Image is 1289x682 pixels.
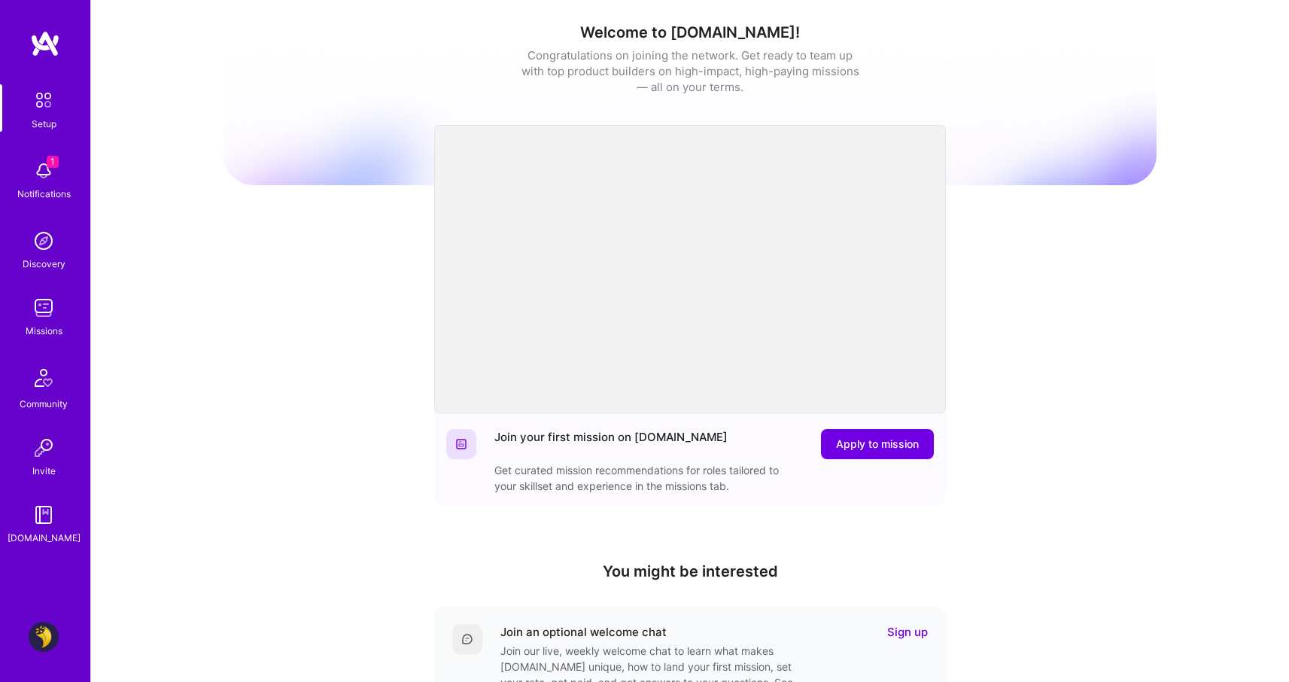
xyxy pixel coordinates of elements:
[29,293,59,323] img: teamwork
[29,622,59,652] img: User Avatar
[17,186,71,202] div: Notifications
[20,396,68,412] div: Community
[29,156,59,186] img: bell
[500,624,667,640] div: Join an optional welcome chat
[836,437,919,452] span: Apply to mission
[29,226,59,256] img: discovery
[25,622,62,652] a: User Avatar
[26,360,62,396] img: Community
[434,562,946,580] h4: You might be interested
[8,530,81,546] div: [DOMAIN_NAME]
[47,156,59,168] span: 1
[887,624,928,640] a: Sign up
[434,125,946,413] iframe: video
[455,438,467,450] img: Website
[223,23,1157,41] h1: Welcome to [DOMAIN_NAME]!
[29,500,59,530] img: guide book
[494,429,728,459] div: Join your first mission on [DOMAIN_NAME]
[494,462,795,494] div: Get curated mission recommendations for roles tailored to your skillset and experience in the mis...
[30,30,60,57] img: logo
[521,47,859,95] div: Congratulations on joining the network. Get ready to team up with top product builders on high-im...
[29,433,59,463] img: Invite
[821,429,934,459] button: Apply to mission
[32,116,56,132] div: Setup
[32,463,56,479] div: Invite
[28,84,59,116] img: setup
[461,633,473,645] img: Comment
[23,256,65,272] div: Discovery
[26,323,62,339] div: Missions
